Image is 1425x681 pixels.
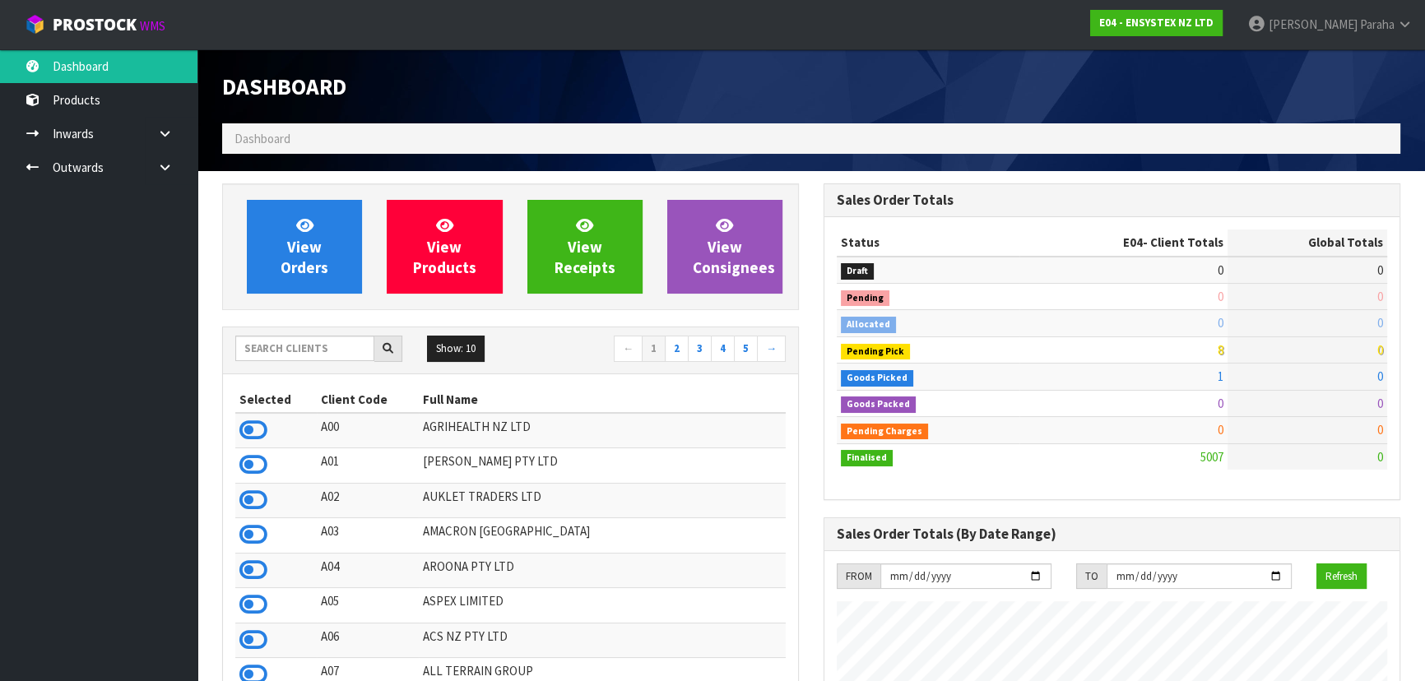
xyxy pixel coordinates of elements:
[837,192,1387,208] h3: Sales Order Totals
[1377,262,1383,278] span: 0
[711,336,735,362] a: 4
[140,18,165,34] small: WMS
[837,526,1387,542] h3: Sales Order Totals (By Date Range)
[841,317,896,333] span: Allocated
[1377,422,1383,438] span: 0
[734,336,758,362] a: 5
[387,200,502,294] a: ViewProducts
[1218,289,1223,304] span: 0
[317,413,419,448] td: A00
[1377,368,1383,384] span: 0
[317,588,419,623] td: A05
[1090,10,1223,36] a: E04 - ENSYSTEX NZ LTD
[1228,229,1387,256] th: Global Totals
[317,553,419,587] td: A04
[247,200,362,294] a: ViewOrders
[1377,289,1383,304] span: 0
[841,396,916,413] span: Goods Packed
[1200,449,1223,465] span: 5007
[222,72,346,100] span: Dashboard
[53,14,137,35] span: ProStock
[1218,368,1223,384] span: 1
[693,215,775,277] span: View Consignees
[1316,563,1367,590] button: Refresh
[555,215,615,277] span: View Receipts
[1377,315,1383,331] span: 0
[1218,342,1223,358] span: 8
[523,336,787,364] nav: Page navigation
[841,424,928,440] span: Pending Charges
[614,336,643,362] a: ←
[665,336,689,362] a: 2
[527,200,643,294] a: ViewReceipts
[1218,262,1223,278] span: 0
[419,387,786,413] th: Full Name
[317,483,419,517] td: A02
[1269,16,1358,32] span: [PERSON_NAME]
[281,215,328,277] span: View Orders
[317,387,419,413] th: Client Code
[419,483,786,517] td: AUKLET TRADERS LTD
[841,370,913,387] span: Goods Picked
[642,336,666,362] a: 1
[419,588,786,623] td: ASPEX LIMITED
[837,563,880,590] div: FROM
[667,200,782,294] a: ViewConsignees
[1377,449,1383,465] span: 0
[841,290,889,307] span: Pending
[688,336,712,362] a: 3
[25,14,45,35] img: cube-alt.png
[419,623,786,657] td: ACS NZ PTY LTD
[317,623,419,657] td: A06
[841,450,893,466] span: Finalised
[1218,315,1223,331] span: 0
[1019,229,1228,256] th: - Client Totals
[841,344,910,360] span: Pending Pick
[419,448,786,483] td: [PERSON_NAME] PTY LTD
[317,448,419,483] td: A01
[235,336,374,361] input: Search clients
[413,215,476,277] span: View Products
[1218,396,1223,411] span: 0
[837,229,1019,256] th: Status
[419,518,786,553] td: AMACRON [GEOGRAPHIC_DATA]
[419,553,786,587] td: AROONA PTY LTD
[1218,422,1223,438] span: 0
[1123,234,1143,250] span: E04
[1076,563,1107,590] div: TO
[234,131,290,146] span: Dashboard
[1360,16,1395,32] span: Paraha
[419,413,786,448] td: AGRIHEALTH NZ LTD
[1377,342,1383,358] span: 0
[317,518,419,553] td: A03
[841,263,874,280] span: Draft
[1377,396,1383,411] span: 0
[757,336,786,362] a: →
[427,336,485,362] button: Show: 10
[235,387,317,413] th: Selected
[1099,16,1214,30] strong: E04 - ENSYSTEX NZ LTD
